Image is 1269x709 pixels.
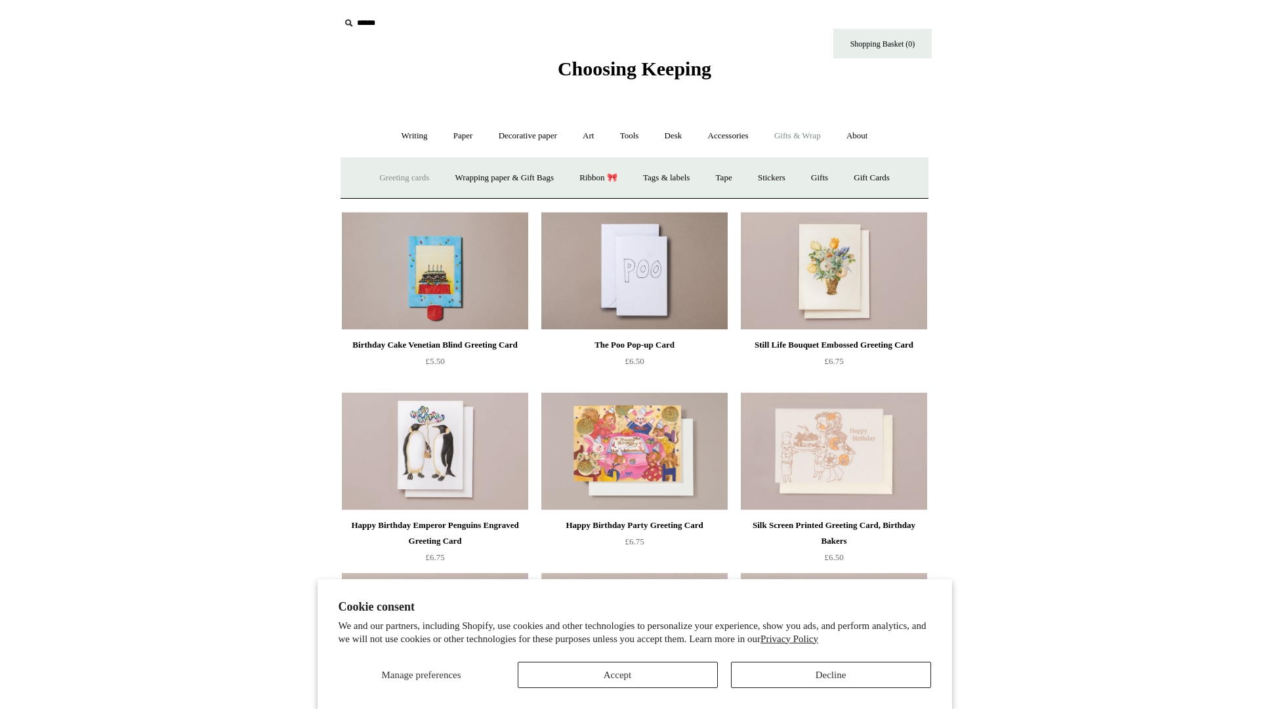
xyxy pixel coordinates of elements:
a: Gifts & Wrap [762,119,833,153]
a: Still Life Bouquet Embossed Greeting Card Still Life Bouquet Embossed Greeting Card [741,212,927,330]
a: About [835,119,880,153]
a: Gifts [799,161,840,195]
div: Happy Birthday Party Greeting Card [545,517,724,533]
div: The Poo Pop-up Card [545,337,724,353]
button: Decline [731,662,931,688]
span: £6.75 [625,537,644,546]
a: Silk Screen Printed Mini Greeting Card, Bon Anniversaire Silk Screen Printed Mini Greeting Card, ... [541,573,728,691]
img: Happy Birthday Emperor Penguins Engraved Greeting Card [342,392,528,510]
span: Manage preferences [381,670,461,680]
a: Birthday Cake Venetian Blind Greeting Card Birthday Cake Venetian Blind Greeting Card [342,212,528,330]
a: Happy Birthday Party Greeting Card £6.75 [541,517,728,571]
div: Silk Screen Printed Greeting Card, Birthday Bakers [744,517,924,549]
a: Happy Birthday Party Greeting Card Happy Birthday Party Greeting Card [541,392,728,510]
a: Silk Screen Printed Greeting Card, Birthday Bakers £6.50 [741,517,927,571]
a: Shopping Basket (0) [833,29,932,58]
a: Silk Screen Printed Greeting Card, Birthday Bakers Silk Screen Printed Greeting Card, Birthday Ba... [741,392,927,510]
div: Birthday Cake Venetian Blind Greeting Card [345,337,525,353]
a: Birthday Cake Venetian Blind Greeting Card £5.50 [342,337,528,391]
a: Ribbon 🎀 [568,161,629,195]
p: We and our partners, including Shopify, use cookies and other technologies to personalize your ex... [339,620,931,645]
img: Happy Birthday Party Greeting Card [541,392,728,510]
a: Accessories [696,119,760,153]
a: Choosing Keeping [558,68,711,77]
span: £6.50 [625,356,644,366]
img: Silk Screen Printed Greeting Card, Musical Birthday Cake [342,573,528,691]
img: Still Life Bouquet Embossed Greeting Card [741,212,927,330]
a: Still Life Bouquet Embossed Greeting Card £6.75 [741,337,927,391]
a: Privacy Policy [760,634,818,644]
span: £6.75 [824,356,843,366]
a: Greeting cards [367,161,441,195]
img: The Poo Pop-up Card [541,212,728,330]
a: Happy Birthday Emperor Penguins Engraved Greeting Card £6.75 [342,517,528,571]
img: Silk Screen Printed Mini Greeting Card, Bon Anniversaire [541,573,728,691]
a: Writing [390,119,440,153]
a: Art [571,119,606,153]
span: £6.75 [425,552,444,562]
a: Gift Cards [842,161,902,195]
a: Tools [608,119,651,153]
a: Paper [442,119,485,153]
h2: Cookie consent [339,600,931,614]
a: Silk Screen Printed Greeting Card, Strawberry Silk Screen Printed Greeting Card, Strawberry [741,573,927,691]
img: Silk Screen Printed Greeting Card, Birthday Bakers [741,392,927,510]
a: Tape [704,161,744,195]
img: Birthday Cake Venetian Blind Greeting Card [342,212,528,330]
a: The Poo Pop-up Card £6.50 [541,337,728,391]
a: Happy Birthday Emperor Penguins Engraved Greeting Card Happy Birthday Emperor Penguins Engraved G... [342,392,528,510]
span: £6.50 [824,552,843,562]
a: Decorative paper [487,119,569,153]
div: Still Life Bouquet Embossed Greeting Card [744,337,924,353]
button: Accept [518,662,718,688]
span: £5.50 [425,356,444,366]
button: Manage preferences [339,662,505,688]
a: The Poo Pop-up Card The Poo Pop-up Card [541,212,728,330]
a: Silk Screen Printed Greeting Card, Musical Birthday Cake Silk Screen Printed Greeting Card, Music... [342,573,528,691]
div: Happy Birthday Emperor Penguins Engraved Greeting Card [345,517,525,549]
a: Stickers [746,161,797,195]
a: Desk [653,119,694,153]
span: Choosing Keeping [558,58,711,79]
a: Wrapping paper & Gift Bags [444,161,566,195]
img: Silk Screen Printed Greeting Card, Strawberry [741,573,927,691]
a: Tags & labels [631,161,701,195]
